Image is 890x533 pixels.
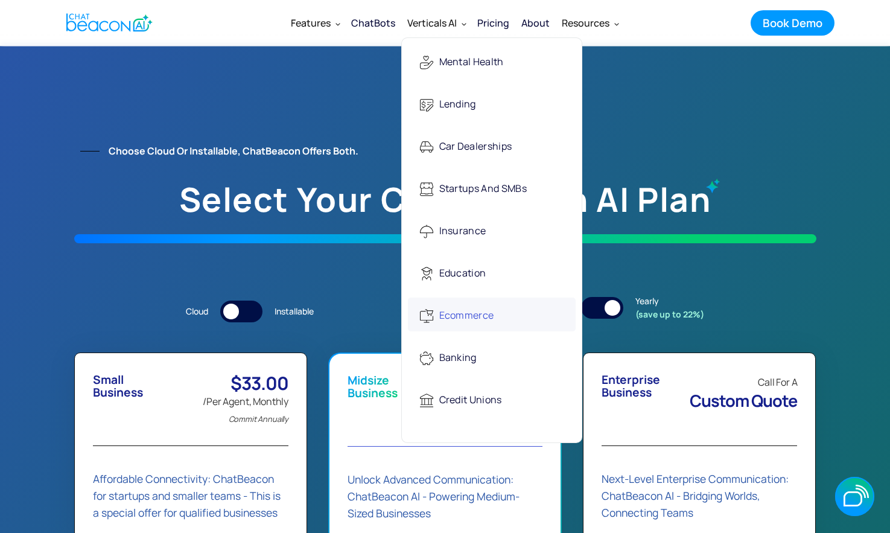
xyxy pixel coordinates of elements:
strong: (save up to 22%) [635,308,704,320]
a: Book Demo [751,10,834,36]
a: Startups and SMBs [408,171,576,205]
strong: Unlock Advanced Communication: ChatBeacon AI - Powering Medium-Sized Businesses [348,472,520,520]
div: Affordable Connectivity: ChatBeacon for startups and smaller teams - This is a special offer for ... [93,470,289,521]
img: Dropdown [335,21,340,26]
img: Dropdown [614,21,619,26]
div: Yearly [635,295,704,321]
div: Credit Unions [439,388,502,413]
div: Ecommerce [439,304,494,328]
a: Banking [408,340,576,374]
div: Verticals AI [401,8,471,37]
div: Features [291,14,331,31]
h1: Select your ChatBeacon AI plan [74,184,816,215]
div: ChatBots [351,14,395,31]
strong: Choose Cloud or Installable, ChatBeacon offers both. [109,144,358,158]
div: Call For A [690,374,797,391]
div: Lending [439,92,476,117]
a: Insurance [408,213,576,247]
div: $33.00 [203,374,288,393]
div: Book Demo [763,15,822,31]
div: Banking [439,346,477,371]
a: home [56,8,159,37]
img: ChatBeacon AI [705,177,722,194]
a: Car Dealerships [408,129,576,162]
div: Next-Level Enterprise Communication: ChatBeacon AI - Bridging Worlds, Connecting Teams [602,470,798,521]
a: Education [408,255,576,289]
nav: Verticals AI [401,37,582,443]
div: /Per Agent, Monthly [203,393,288,427]
div: Resources [562,14,609,31]
div: Enterprise Business [602,374,660,399]
div: Midsize Business [348,374,398,400]
div: Cloud [186,305,208,318]
div: About [521,14,550,31]
div: Mental Health [439,50,504,75]
div: Car Dealerships [439,135,512,159]
div: Education [439,261,486,286]
a: About [515,7,556,39]
div: Verticals AI [407,14,457,31]
a: Pricing [471,8,515,37]
div: Pricing [477,14,509,31]
a: ChatBots [345,7,401,39]
div: Features [285,8,345,37]
a: Ecommerce [408,298,576,331]
div: Installable [275,305,314,318]
div: Insurance [439,219,486,244]
div: Small Business [93,374,143,399]
span: Custom Quote [690,389,797,412]
a: Credit Unions [408,382,576,416]
div: Startups and SMBs [439,177,527,202]
div: Resources [556,8,624,37]
img: Dropdown [462,21,466,26]
a: Mental Health [408,44,576,78]
em: Commit Annually [229,413,289,424]
a: Lending [408,86,576,120]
